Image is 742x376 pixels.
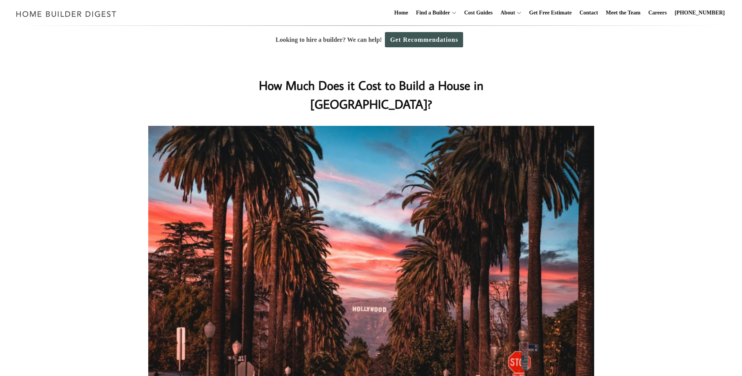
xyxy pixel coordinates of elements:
[385,32,463,47] a: Get Recommendations
[413,0,450,25] a: Find a Builder
[576,0,601,25] a: Contact
[672,0,728,25] a: [PHONE_NUMBER]
[603,0,644,25] a: Meet the Team
[497,0,515,25] a: About
[645,0,670,25] a: Careers
[13,6,120,21] img: Home Builder Digest
[461,0,496,25] a: Cost Guides
[391,0,411,25] a: Home
[526,0,575,25] a: Get Free Estimate
[215,76,527,113] h1: How Much Does it Cost to Build a House in [GEOGRAPHIC_DATA]?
